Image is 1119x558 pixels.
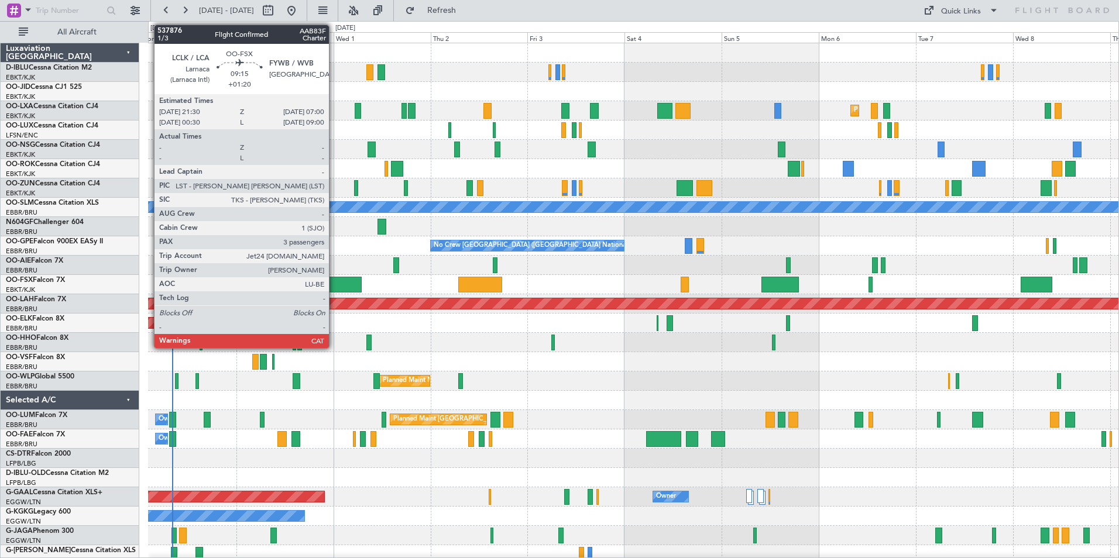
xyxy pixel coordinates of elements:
[6,64,29,71] span: D-IBLU
[6,257,31,264] span: OO-AIE
[6,161,35,168] span: OO-ROK
[6,363,37,371] a: EBBR/BRU
[6,508,71,515] a: G-KGKGLegacy 600
[30,28,123,36] span: All Aircraft
[6,84,82,91] a: OO-JIDCessna CJ1 525
[400,1,470,20] button: Refresh
[6,103,33,110] span: OO-LXA
[6,450,31,457] span: CS-DTR
[6,219,33,226] span: N604GF
[6,285,35,294] a: EBKT/KJK
[854,102,990,119] div: Planned Maint Kortrijk-[GEOGRAPHIC_DATA]
[6,508,33,515] span: G-KGKG
[6,315,32,322] span: OO-ELK
[527,32,624,43] div: Fri 3
[6,421,37,429] a: EBBR/BRU
[417,6,466,15] span: Refresh
[6,498,41,507] a: EGGW/LTN
[6,324,37,333] a: EBBR/BRU
[6,440,37,449] a: EBBR/BRU
[6,257,63,264] a: OO-AIEFalcon 7X
[6,354,33,361] span: OO-VSF
[6,547,136,554] a: G-[PERSON_NAME]Cessna Citation XLS
[6,450,71,457] a: CS-DTRFalcon 2000
[6,238,103,245] a: OO-GPEFalcon 900EX EASy II
[6,238,33,245] span: OO-GPE
[434,237,630,254] div: No Crew [GEOGRAPHIC_DATA] ([GEOGRAPHIC_DATA] National)
[199,5,254,16] span: [DATE] - [DATE]
[6,459,36,468] a: LFPB/LBG
[6,305,37,314] a: EBBR/BRU
[6,470,46,477] span: D-IBLU-OLD
[334,32,431,43] div: Wed 1
[6,189,35,198] a: EBKT/KJK
[6,373,74,380] a: OO-WLPGlobal 5500
[6,536,41,545] a: EGGW/LTN
[6,266,37,275] a: EBBR/BRU
[150,23,170,33] div: [DATE]
[6,373,35,380] span: OO-WLP
[159,411,238,428] div: Owner Melsbroek Air Base
[6,208,37,217] a: EBBR/BRU
[6,470,109,477] a: D-IBLU-OLDCessna Citation M2
[6,315,64,322] a: OO-ELKFalcon 8X
[6,180,100,187] a: OO-ZUNCessna Citation CJ4
[6,219,84,226] a: N604GFChallenger 604
[6,296,34,303] span: OO-LAH
[139,32,236,43] div: Mon 29
[393,411,605,428] div: Planned Maint [GEOGRAPHIC_DATA] ([GEOGRAPHIC_DATA] National)
[6,64,92,71] a: D-IBLUCessna Citation M2
[941,6,981,18] div: Quick Links
[6,335,36,342] span: OO-HHO
[335,23,355,33] div: [DATE]
[6,277,33,284] span: OO-FSX
[6,412,67,419] a: OO-LUMFalcon 7X
[6,150,35,159] a: EBKT/KJK
[6,431,65,438] a: OO-FAEFalcon 7X
[6,277,65,284] a: OO-FSXFalcon 7X
[36,2,103,19] input: Trip Number
[236,32,334,43] div: Tue 30
[6,528,74,535] a: G-JAGAPhenom 300
[656,488,676,505] div: Owner
[6,142,35,149] span: OO-NSG
[916,32,1013,43] div: Tue 7
[6,122,33,129] span: OO-LUX
[6,528,33,535] span: G-JAGA
[6,517,41,526] a: EGGW/LTN
[6,92,35,101] a: EBKT/KJK
[6,296,66,303] a: OO-LAHFalcon 7X
[6,431,33,438] span: OO-FAE
[6,354,65,361] a: OO-VSFFalcon 8X
[6,199,34,206] span: OO-SLM
[6,180,35,187] span: OO-ZUN
[722,32,819,43] div: Sun 5
[6,247,37,256] a: EBBR/BRU
[6,199,99,206] a: OO-SLMCessna Citation XLS
[6,335,68,342] a: OO-HHOFalcon 8X
[6,161,100,168] a: OO-ROKCessna Citation CJ4
[6,489,33,496] span: G-GAAL
[624,32,722,43] div: Sat 4
[6,142,100,149] a: OO-NSGCessna Citation CJ4
[13,23,127,42] button: All Aircraft
[431,32,528,43] div: Thu 2
[6,228,37,236] a: EBBR/BRU
[6,382,37,391] a: EBBR/BRU
[6,131,38,140] a: LFSN/ENC
[6,170,35,178] a: EBKT/KJK
[819,32,916,43] div: Mon 6
[6,343,37,352] a: EBBR/BRU
[918,1,1004,20] button: Quick Links
[383,372,467,390] div: Planned Maint Milan (Linate)
[6,112,35,120] a: EBKT/KJK
[170,82,307,100] div: Planned Maint Kortrijk-[GEOGRAPHIC_DATA]
[6,122,98,129] a: OO-LUXCessna Citation CJ4
[6,73,35,82] a: EBKT/KJK
[159,430,238,447] div: Owner Melsbroek Air Base
[6,84,30,91] span: OO-JID
[6,103,98,110] a: OO-LXACessna Citation CJ4
[6,547,71,554] span: G-[PERSON_NAME]
[1013,32,1110,43] div: Wed 8
[6,489,102,496] a: G-GAALCessna Citation XLS+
